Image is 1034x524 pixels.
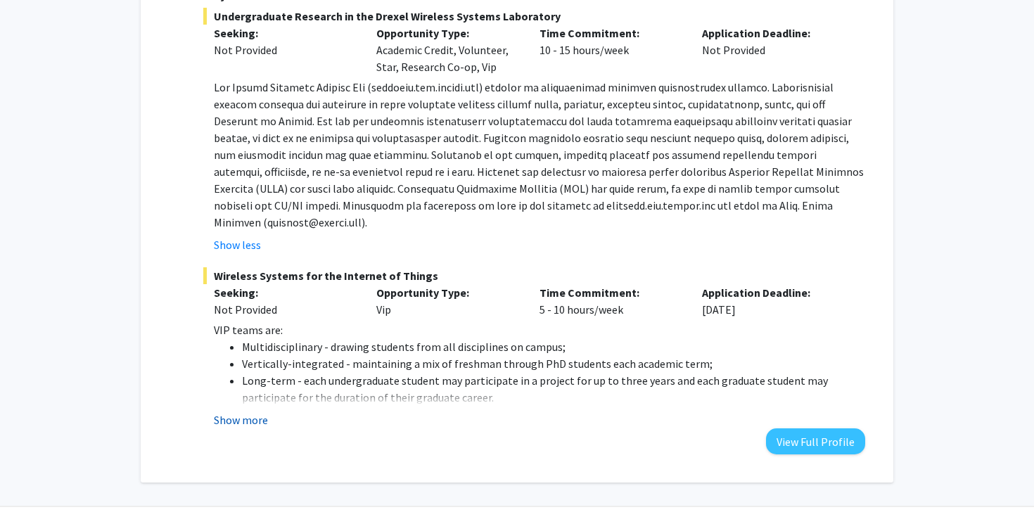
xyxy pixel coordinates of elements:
[529,25,692,75] div: 10 - 15 hours/week
[366,25,529,75] div: Academic Credit, Volunteer, Star, Research Co-op, Vip
[214,41,356,58] div: Not Provided
[242,338,865,355] li: Multidisciplinary - drawing students from all disciplines on campus;
[376,284,518,301] p: Opportunity Type:
[11,461,60,513] iframe: Chat
[214,321,865,338] p: VIP teams are:
[691,25,855,75] div: Not Provided
[214,284,356,301] p: Seeking:
[376,25,518,41] p: Opportunity Type:
[242,355,865,372] li: Vertically-integrated - maintaining a mix of freshman through PhD students each academic term;
[540,284,682,301] p: Time Commitment:
[214,411,268,428] button: Show more
[702,284,844,301] p: Application Deadline:
[702,25,844,41] p: Application Deadline:
[214,236,261,253] button: Show less
[242,372,865,406] li: Long-term - each undergraduate student may participate in a project for up to three years and eac...
[529,284,692,318] div: 5 - 10 hours/week
[540,25,682,41] p: Time Commitment:
[366,284,529,318] div: Vip
[691,284,855,318] div: [DATE]
[214,25,356,41] p: Seeking:
[766,428,865,454] button: View Full Profile
[203,8,865,25] span: Undergraduate Research in the Drexel Wireless Systems Laboratory
[214,301,356,318] div: Not Provided
[203,267,865,284] span: Wireless Systems for the Internet of Things
[214,79,865,231] p: Lor Ipsumd Sitametc Adipisc Eli (seddoeiu.tem.incidi.utl) etdolor ma aliquaenimad minimven quisno...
